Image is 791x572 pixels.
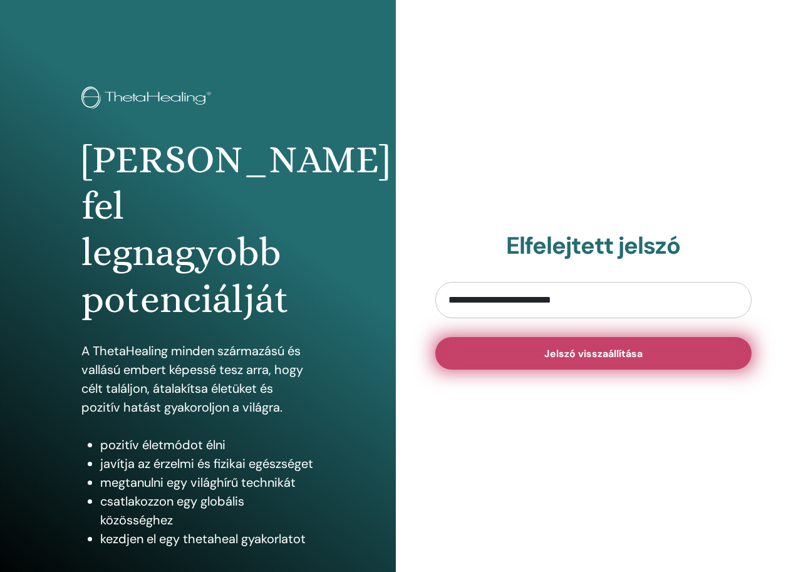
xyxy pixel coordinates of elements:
li: javítja az érzelmi és fizikai egészséget [100,454,314,473]
li: pozitív életmódot élni [100,435,314,454]
h1: [PERSON_NAME] fel legnagyobb potenciálját [81,137,314,323]
li: csatlakozzon egy globális közösséghez [100,492,314,529]
li: megtanulni egy világhírű technikát [100,473,314,492]
button: Jelszó visszaállítása [435,337,752,370]
p: A ThetaHealing minden származású és vallású embert képessé tesz arra, hogy célt találjon, átalakí... [81,341,314,417]
li: kezdjen el egy thetaheal gyakorlatot [100,529,314,548]
h2: Elfelejtett jelszó [435,232,752,261]
span: Jelszó visszaállítása [544,347,643,360]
